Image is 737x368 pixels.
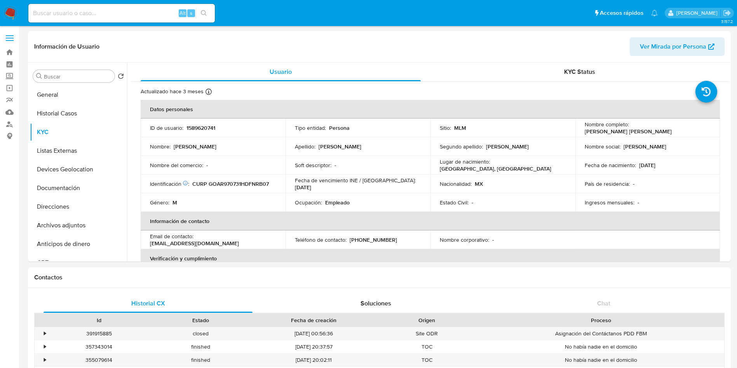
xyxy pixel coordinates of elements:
p: Nombre : [150,143,171,150]
a: Notificaciones [651,10,658,16]
p: - [633,180,634,187]
button: Direcciones [30,197,127,216]
p: [PERSON_NAME] [319,143,361,150]
p: - [638,199,639,206]
div: 391915885 [48,327,150,340]
button: Volver al orden por defecto [118,73,124,82]
span: s [190,9,192,17]
button: Anticipos de dinero [30,235,127,253]
p: Apellido : [295,143,315,150]
span: Ver Mirada por Persona [640,37,706,56]
p: CURP GOAR970731HDFNRB07 [192,180,269,187]
button: CBT [30,253,127,272]
p: Fecha de vencimiento INE / [GEOGRAPHIC_DATA] : [295,177,416,184]
p: Género : [150,199,169,206]
p: [DATE] [295,184,311,191]
button: Archivos adjuntos [30,216,127,235]
p: - [492,236,494,243]
div: TOC [376,340,478,353]
p: M [172,199,177,206]
p: Nacionalidad : [440,180,472,187]
p: Actualizado hace 3 meses [141,88,204,95]
p: [EMAIL_ADDRESS][DOMAIN_NAME] [150,240,239,247]
button: Buscar [36,73,42,79]
th: Datos personales [141,100,720,119]
button: search-icon [196,8,212,19]
div: [DATE] 20:37:57 [252,340,376,353]
div: • [44,343,46,351]
a: Salir [723,9,731,17]
span: Alt [179,9,186,17]
div: [DATE] 20:02:11 [252,354,376,366]
p: [PHONE_NUMBER] [350,236,397,243]
div: No había nadie en el domicilio [478,340,724,353]
p: Soft descriptor : [295,162,331,169]
button: KYC [30,123,127,141]
p: Lugar de nacimiento : [440,158,490,165]
p: Sitio : [440,124,451,131]
p: 1589620741 [186,124,215,131]
p: Nombre completo : [585,121,629,128]
span: Soluciones [361,299,391,308]
button: General [30,85,127,104]
p: Identificación : [150,180,189,187]
th: Información de contacto [141,212,720,230]
div: Proceso [483,316,719,324]
div: finished [150,340,252,353]
p: Tipo entidad : [295,124,326,131]
div: finished [150,354,252,366]
p: ID de usuario : [150,124,183,131]
div: 357343014 [48,340,150,353]
span: Accesos rápidos [600,9,643,17]
button: Ver Mirada por Persona [630,37,725,56]
div: • [44,356,46,364]
div: No había nadie en el domicilio [478,354,724,366]
p: País de residencia : [585,180,630,187]
span: Chat [597,299,610,308]
input: Buscar [44,73,112,80]
th: Verificación y cumplimiento [141,249,720,268]
p: MX [475,180,483,187]
p: Segundo apellido : [440,143,483,150]
p: Ingresos mensuales : [585,199,634,206]
button: Documentación [30,179,127,197]
h1: Contactos [34,274,725,281]
p: Teléfono de contacto : [295,236,347,243]
p: Estado Civil : [440,199,469,206]
p: MLM [454,124,466,131]
button: Historial Casos [30,104,127,123]
span: KYC Status [564,67,595,76]
p: [PERSON_NAME] [486,143,529,150]
div: closed [150,327,252,340]
p: Ocupación : [295,199,322,206]
div: Asignación del Contáctanos PDD FBM [478,327,724,340]
p: [GEOGRAPHIC_DATA], [GEOGRAPHIC_DATA] [440,165,551,172]
p: [PERSON_NAME] [PERSON_NAME] [585,128,672,135]
p: Nombre social : [585,143,620,150]
p: Empleado [325,199,350,206]
button: Devices Geolocation [30,160,127,179]
p: [DATE] [639,162,655,169]
p: [PERSON_NAME] [624,143,666,150]
input: Buscar usuario o caso... [28,8,215,18]
p: [PERSON_NAME] [174,143,216,150]
button: Listas Externas [30,141,127,160]
h1: Información de Usuario [34,43,99,51]
div: Fecha de creación [257,316,371,324]
p: Nombre del comercio : [150,162,203,169]
span: Usuario [270,67,292,76]
p: Email de contacto : [150,233,193,240]
div: [DATE] 00:56:36 [252,327,376,340]
p: Fecha de nacimiento : [585,162,636,169]
p: Persona [329,124,350,131]
div: Estado [155,316,246,324]
p: - [335,162,336,169]
div: 355079614 [48,354,150,366]
div: Site ODR [376,327,478,340]
p: - [472,199,473,206]
div: • [44,330,46,337]
p: ivonne.perezonofre@mercadolibre.com.mx [676,9,720,17]
div: Id [54,316,145,324]
span: Historial CX [131,299,165,308]
p: Nombre corporativo : [440,236,489,243]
